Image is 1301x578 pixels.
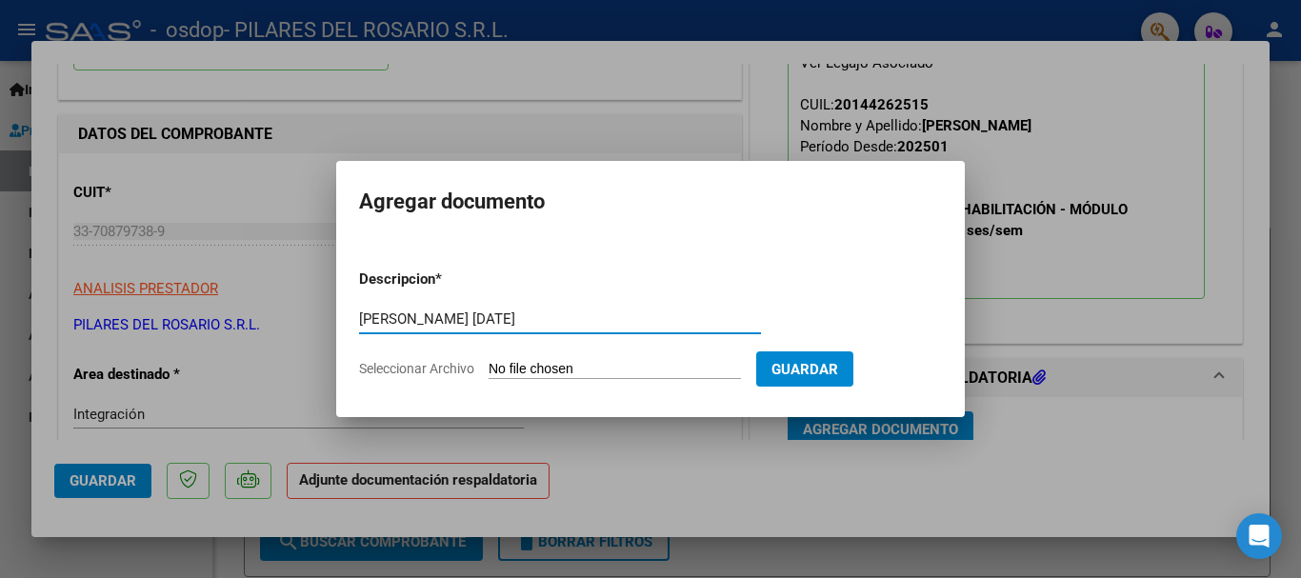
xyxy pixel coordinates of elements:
[756,351,853,387] button: Guardar
[359,184,942,220] h2: Agregar documento
[359,361,474,376] span: Seleccionar Archivo
[359,269,534,290] p: Descripcion
[771,361,838,378] span: Guardar
[1236,513,1282,559] div: Open Intercom Messenger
